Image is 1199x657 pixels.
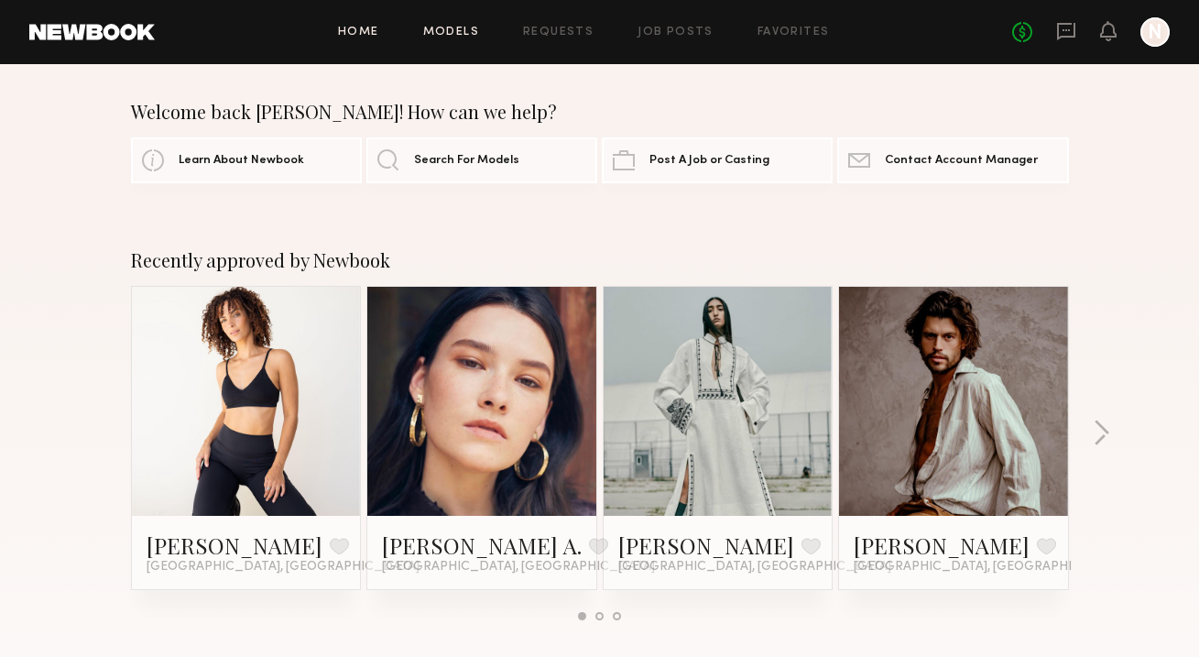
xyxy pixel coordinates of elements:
[338,27,379,38] a: Home
[131,249,1069,271] div: Recently approved by Newbook
[423,27,479,38] a: Models
[885,155,1038,167] span: Contact Account Manager
[1140,17,1170,47] a: N
[366,137,597,183] a: Search For Models
[523,27,594,38] a: Requests
[854,531,1030,560] a: [PERSON_NAME]
[618,560,891,575] span: [GEOGRAPHIC_DATA], [GEOGRAPHIC_DATA]
[382,531,582,560] a: [PERSON_NAME] A.
[131,137,362,183] a: Learn About Newbook
[638,27,714,38] a: Job Posts
[179,155,304,167] span: Learn About Newbook
[618,531,794,560] a: [PERSON_NAME]
[147,560,420,575] span: [GEOGRAPHIC_DATA], [GEOGRAPHIC_DATA]
[147,531,322,560] a: [PERSON_NAME]
[382,560,655,575] span: [GEOGRAPHIC_DATA], [GEOGRAPHIC_DATA]
[758,27,830,38] a: Favorites
[854,560,1127,575] span: [GEOGRAPHIC_DATA], [GEOGRAPHIC_DATA]
[837,137,1068,183] a: Contact Account Manager
[602,137,833,183] a: Post A Job or Casting
[414,155,519,167] span: Search For Models
[649,155,769,167] span: Post A Job or Casting
[131,101,1069,123] div: Welcome back [PERSON_NAME]! How can we help?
